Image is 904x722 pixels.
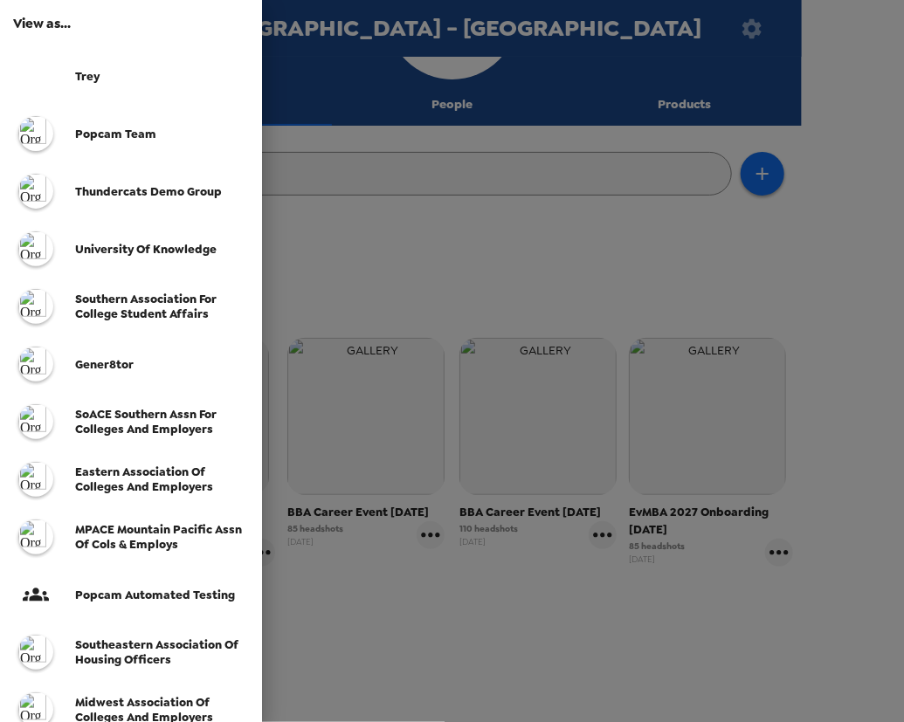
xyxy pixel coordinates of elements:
[75,407,217,437] span: SoACE Southern Assn for Colleges and Employers
[18,635,53,670] img: org logo
[75,357,134,372] span: gener8tor
[75,522,242,552] span: MPACE Mountain Pacific Assn of Cols & Employs
[18,462,53,497] img: org logo
[13,13,249,34] h6: View as...
[75,127,156,141] span: popcam team
[18,116,53,151] img: org logo
[18,289,53,324] img: org logo
[18,231,53,266] img: org logo
[18,404,53,439] img: org logo
[75,242,217,257] span: University of Knowledge
[75,588,235,602] span: Popcam Automated Testing
[75,292,217,321] span: Southern Association for College Student Affairs
[75,184,222,199] span: Thundercats Demo Group
[18,347,53,382] img: org logo
[18,519,53,554] img: org logo
[75,637,238,667] span: Southeastern Association of Housing Officers
[18,174,53,209] img: org logo
[14,54,58,98] img: userImage
[75,69,100,84] span: Trey
[75,464,213,494] span: Eastern Association of Colleges and Employers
